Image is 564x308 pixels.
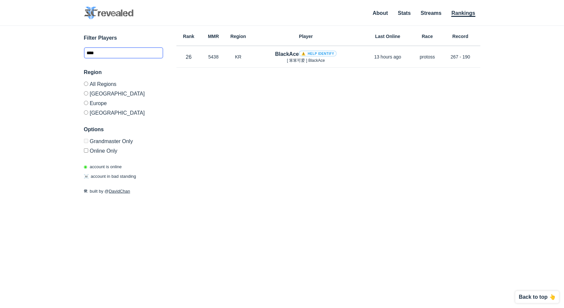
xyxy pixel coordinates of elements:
[84,91,88,96] input: [GEOGRAPHIC_DATA]
[287,58,325,63] span: [ 笨笨可爱 ] BlackAce
[441,54,480,60] p: 267 - 190
[421,10,441,16] a: Streams
[84,164,122,170] p: account is online
[84,89,163,98] label: [GEOGRAPHIC_DATA]
[84,148,88,153] input: Online Only
[201,34,226,39] h6: MMR
[361,54,414,60] p: 13 hours ago
[373,10,388,16] a: About
[84,82,88,86] input: All Regions
[84,139,88,143] input: Grandmaster Only
[84,189,88,194] span: 🛠
[84,164,88,169] span: ◉
[519,294,556,300] p: Back to top 👆
[441,34,480,39] h6: Record
[361,34,414,39] h6: Last Online
[84,110,88,115] input: [GEOGRAPHIC_DATA]
[414,54,441,60] p: protoss
[84,68,163,76] h3: Region
[84,34,163,42] h3: Filter Players
[84,98,163,108] label: Europe
[84,82,163,89] label: All Regions
[84,139,163,146] label: Only Show accounts currently in Grandmaster
[226,34,251,39] h6: Region
[84,108,163,116] label: [GEOGRAPHIC_DATA]
[299,51,337,57] a: ⚠️ Help identify
[176,34,201,39] h6: Rank
[84,173,136,180] p: account in bad standing
[201,54,226,60] p: 5438
[84,7,133,19] img: SC2 Revealed
[84,188,163,195] p: built by @
[414,34,441,39] h6: Race
[84,146,163,154] label: Only show accounts currently laddering
[226,54,251,60] p: KR
[109,189,130,194] a: DavidChan
[176,53,201,61] p: 26
[451,10,475,17] a: Rankings
[251,34,361,39] h6: Player
[84,101,88,105] input: Europe
[275,50,337,58] h4: BlackAce
[84,126,163,134] h3: Options
[84,174,89,179] span: ☠️
[398,10,411,16] a: Stats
